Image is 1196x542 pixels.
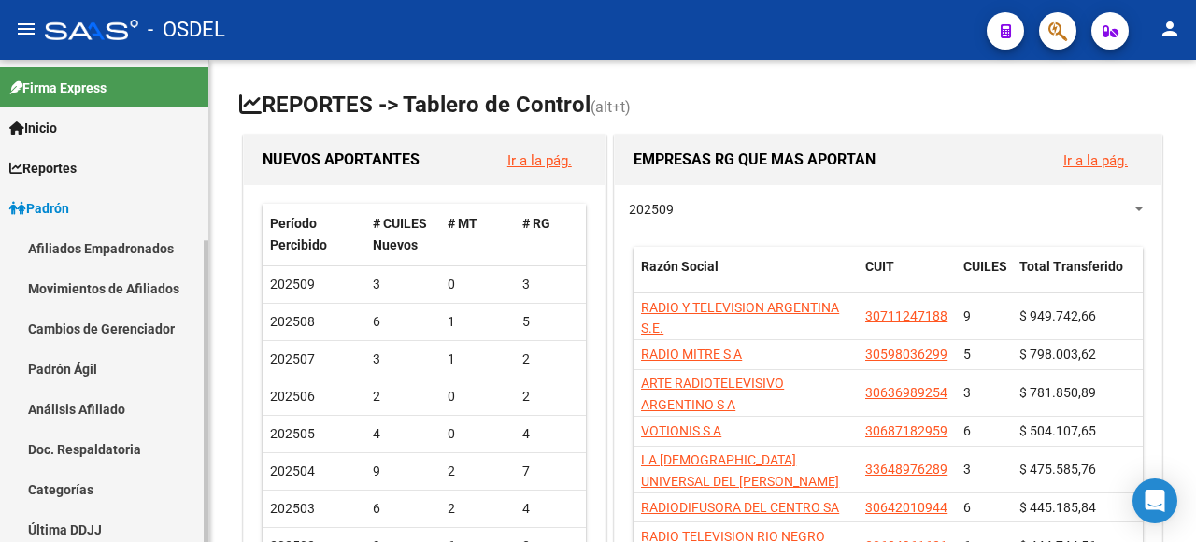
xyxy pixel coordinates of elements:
span: RADIO MITRE S A [641,347,742,362]
datatable-header-cell: # CUILES Nuevos [365,204,440,265]
span: Padrón [9,198,69,219]
span: 202508 [270,314,315,329]
div: 4 [522,498,582,520]
span: 30598036299 [865,347,947,362]
span: ARTE RADIOTELEVISIVO ARGENTINO S A [641,376,784,412]
datatable-header-cell: # RG [515,204,590,265]
span: EMPRESAS RG QUE MAS APORTAN [634,150,876,168]
span: Total Transferido [1019,259,1123,274]
span: Firma Express [9,78,107,98]
div: Open Intercom Messenger [1132,478,1177,523]
span: 202503 [270,501,315,516]
span: NUEVOS APORTANTES [263,150,420,168]
span: CUIT [865,259,894,274]
span: 5 [963,347,971,362]
span: 33648976289 [865,462,947,477]
div: 2 [448,498,507,520]
datatable-header-cell: Período Percibido [263,204,365,265]
span: Razón Social [641,259,719,274]
div: 1 [448,311,507,333]
span: 3 [963,385,971,400]
datatable-header-cell: CUIT [858,247,956,308]
span: 30642010944 [865,500,947,515]
span: $ 504.107,65 [1019,423,1096,438]
span: $ 475.585,76 [1019,462,1096,477]
span: 202509 [629,202,674,217]
span: $ 445.185,84 [1019,500,1096,515]
span: 30687182959 [865,423,947,438]
div: 3 [522,274,582,295]
span: CUILES [963,259,1007,274]
span: # RG [522,216,550,231]
div: 2 [522,386,582,407]
h1: REPORTES -> Tablero de Control [239,90,1166,122]
datatable-header-cell: Total Transferido [1012,247,1143,308]
span: 6 [963,500,971,515]
div: 2 [373,386,433,407]
div: 2 [448,461,507,482]
span: $ 949.742,66 [1019,308,1096,323]
mat-icon: person [1159,18,1181,40]
mat-icon: menu [15,18,37,40]
div: 6 [373,498,433,520]
button: Ir a la pág. [1048,143,1143,178]
div: 0 [448,423,507,445]
span: RADIODIFUSORA DEL CENTRO SA [641,500,839,515]
div: 1 [448,349,507,370]
div: 9 [373,461,433,482]
datatable-header-cell: # MT [440,204,515,265]
div: 4 [373,423,433,445]
span: 202506 [270,389,315,404]
a: Ir a la pág. [1063,152,1128,169]
span: 202505 [270,426,315,441]
div: 4 [522,423,582,445]
span: 6 [963,423,971,438]
span: # CUILES Nuevos [373,216,427,252]
span: 30711247188 [865,308,947,323]
a: Ir a la pág. [507,152,572,169]
div: 3 [373,274,433,295]
div: 6 [373,311,433,333]
div: 0 [448,274,507,295]
span: 202507 [270,351,315,366]
span: 202509 [270,277,315,292]
div: 5 [522,311,582,333]
div: 2 [522,349,582,370]
div: 3 [373,349,433,370]
span: (alt+t) [591,98,631,116]
span: 9 [963,308,971,323]
span: VOTIONIS S A [641,423,721,438]
span: Reportes [9,158,77,178]
span: 202504 [270,464,315,478]
span: - OSDEL [148,9,225,50]
span: Inicio [9,118,57,138]
div: 7 [522,461,582,482]
div: 0 [448,386,507,407]
button: Ir a la pág. [492,143,587,178]
span: # MT [448,216,477,231]
span: 3 [963,462,971,477]
span: Período Percibido [270,216,327,252]
span: 30636989254 [865,385,947,400]
span: $ 798.003,62 [1019,347,1096,362]
span: LA [DEMOGRAPHIC_DATA] UNIVERSAL DEL [PERSON_NAME][DEMOGRAPHIC_DATA] [641,452,839,510]
span: RADIO Y TELEVISION ARGENTINA S.E. [641,300,839,336]
datatable-header-cell: Razón Social [634,247,858,308]
span: $ 781.850,89 [1019,385,1096,400]
datatable-header-cell: CUILES [956,247,1012,308]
